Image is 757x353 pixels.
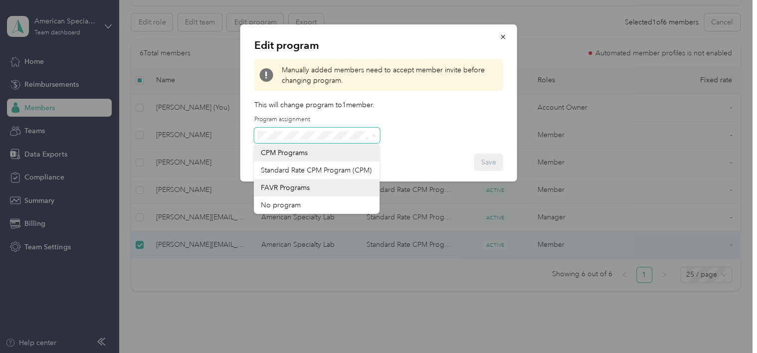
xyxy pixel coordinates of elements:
label: Program assignment [254,115,380,124]
span: Manually added members need to accept member invite before changing program. [282,65,498,86]
p: Edit program [254,38,503,52]
iframe: Everlance-gr Chat Button Frame [701,297,757,353]
p: This will change program to 1 member . [254,100,503,110]
li: CPM Programs [254,144,379,162]
span: Standard Rate CPM Program (CPM) [261,166,372,175]
span: No program [261,201,301,209]
li: FAVR Programs [254,179,379,196]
